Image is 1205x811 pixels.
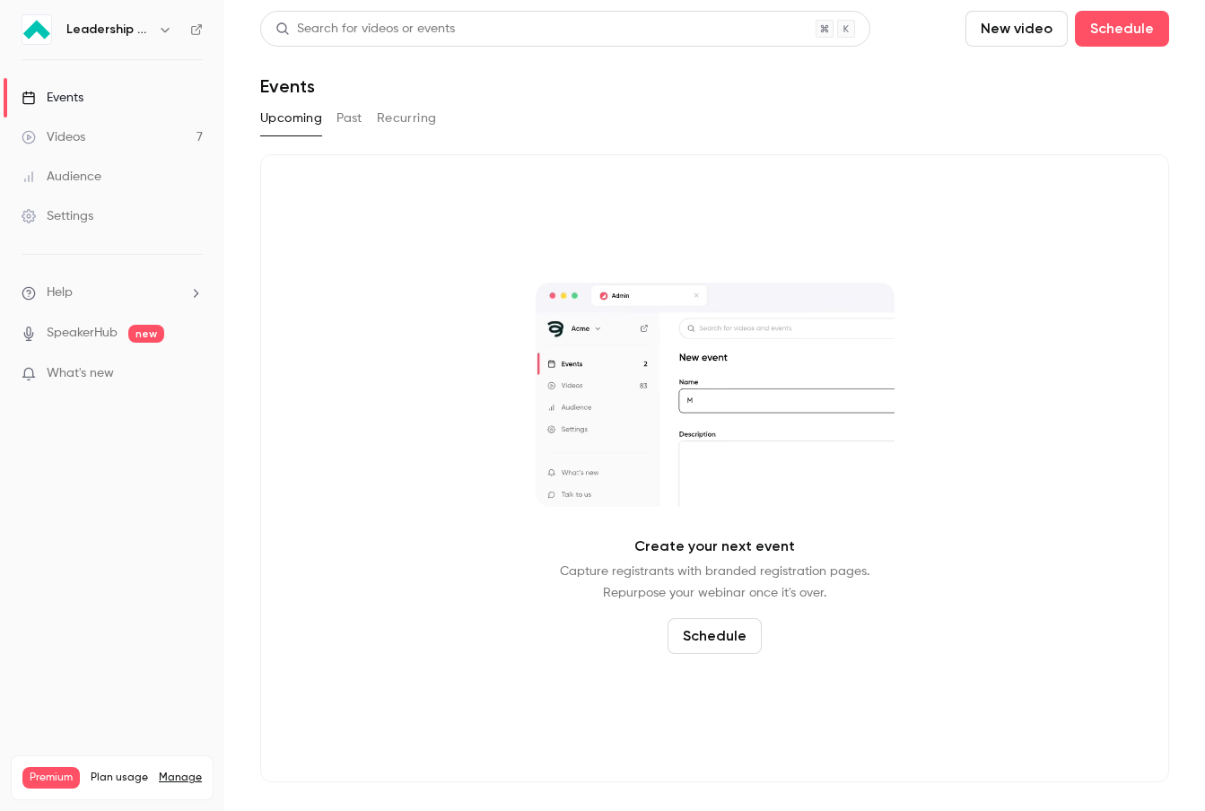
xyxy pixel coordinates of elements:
[22,15,51,44] img: Leadership Strategies
[634,536,795,557] p: Create your next event
[181,366,203,382] iframe: Noticeable Trigger
[275,20,455,39] div: Search for videos or events
[377,104,437,133] button: Recurring
[91,771,148,785] span: Plan usage
[159,771,202,785] a: Manage
[22,767,80,789] span: Premium
[22,168,101,186] div: Audience
[22,207,93,225] div: Settings
[47,283,73,302] span: Help
[260,75,315,97] h1: Events
[260,104,322,133] button: Upcoming
[336,104,362,133] button: Past
[965,11,1068,47] button: New video
[128,325,164,343] span: new
[22,128,85,146] div: Videos
[1075,11,1169,47] button: Schedule
[22,89,83,107] div: Events
[22,283,203,302] li: help-dropdown-opener
[47,324,118,343] a: SpeakerHub
[47,364,114,383] span: What's new
[66,21,151,39] h6: Leadership Strategies
[668,618,762,654] button: Schedule
[560,561,869,604] p: Capture registrants with branded registration pages. Repurpose your webinar once it's over.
